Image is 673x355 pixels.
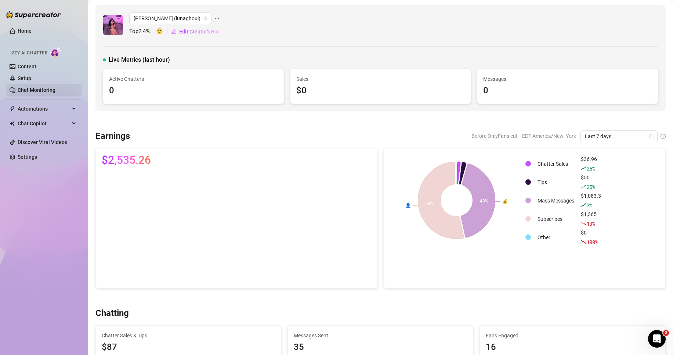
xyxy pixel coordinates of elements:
[294,331,467,340] span: Messages Sent
[581,202,586,208] span: rise
[10,50,47,57] span: Izzy AI Chatter
[663,330,669,336] span: 2
[486,331,659,340] span: Fans Engaged
[296,84,465,98] div: $0
[102,340,275,354] span: $87
[581,210,601,228] div: $1,365
[587,202,592,209] span: 3 %
[648,330,666,348] iframe: Intercom live chat
[581,239,586,244] span: fall
[294,340,467,354] div: 35
[18,28,32,34] a: Home
[405,202,411,208] text: 👤
[156,27,171,36] span: 🙂
[661,134,666,139] span: info-circle
[18,154,37,160] a: Settings
[581,229,601,246] div: $0
[129,27,156,36] span: Top 2.4 %
[587,220,595,227] span: 13 %
[18,75,31,81] a: Setup
[18,118,70,129] span: Chat Copilot
[522,130,576,141] span: EDT America/New_York
[6,11,61,18] img: logo-BBDzfeDw.svg
[535,173,577,191] td: Tips
[587,239,598,245] span: 100 %
[587,165,595,172] span: 25 %
[10,106,15,112] span: thunderbolt
[581,155,601,173] div: $36.96
[581,173,601,191] div: $50
[179,29,219,35] span: Edit Creator's Bio
[10,121,14,126] img: Chat Copilot
[585,131,653,142] span: Last 7 days
[471,130,518,141] span: Before OnlyFans cut
[296,75,465,83] span: Sales
[109,84,278,98] div: 0
[95,130,130,142] h3: Earnings
[50,47,62,57] img: AI Chatter
[587,183,595,190] span: 25 %
[109,55,170,64] span: Live Metrics (last hour)
[581,166,586,171] span: rise
[18,103,70,115] span: Automations
[102,154,151,166] span: $2,535.26
[203,16,207,21] span: team
[214,12,220,24] span: ellipsis
[483,75,652,83] span: Messages
[18,139,67,145] a: Discover Viral Videos
[581,184,586,189] span: rise
[535,229,577,246] td: Other
[109,75,278,83] span: Active Chatters
[486,340,659,354] div: 16
[535,210,577,228] td: Subscribes
[103,15,123,35] img: Luna
[535,192,577,209] td: Mass Messages
[649,134,654,139] span: calendar
[581,192,601,209] div: $1,083.3
[95,308,129,319] h3: Chatting
[171,29,176,34] span: edit
[502,198,508,204] text: 💰
[18,87,55,93] a: Chat Monitoring
[18,64,36,69] a: Content
[102,331,275,340] span: Chatter Sales & Tips
[483,84,652,98] div: 0
[535,155,577,173] td: Chatter Sales
[581,221,586,226] span: fall
[134,13,207,24] span: Luna (lunaghoul)
[171,26,219,37] button: Edit Creator's Bio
